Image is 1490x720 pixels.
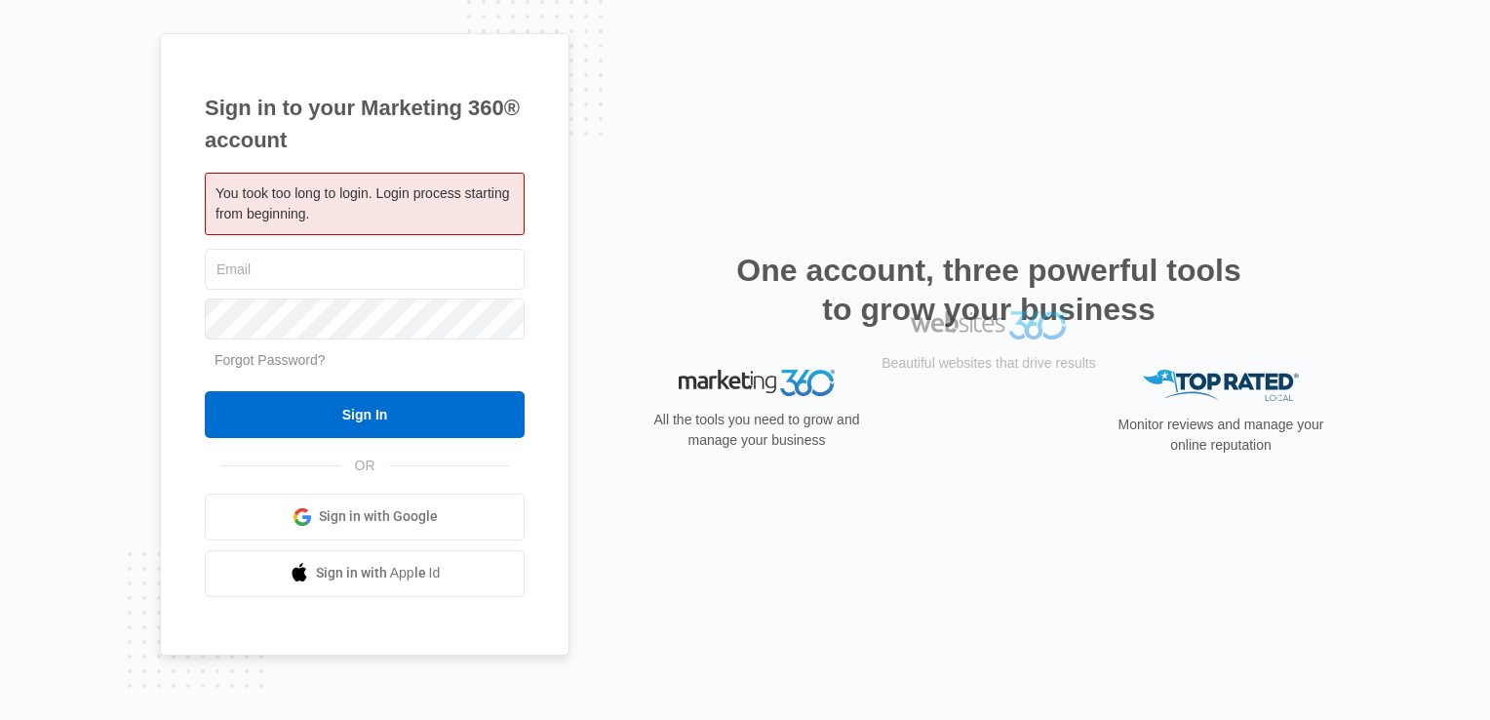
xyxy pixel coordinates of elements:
[319,506,438,527] span: Sign in with Google
[1143,370,1299,402] img: Top Rated Local
[1112,415,1330,456] p: Monitor reviews and manage your online reputation
[647,410,866,451] p: All the tools you need to grow and manage your business
[215,352,326,368] a: Forgot Password?
[911,370,1067,398] img: Websites 360
[341,456,389,476] span: OR
[216,185,509,221] span: You took too long to login. Login process starting from beginning.
[730,251,1247,329] h2: One account, three powerful tools to grow your business
[205,249,525,290] input: Email
[205,494,525,540] a: Sign in with Google
[880,412,1098,432] p: Beautiful websites that drive results
[205,550,525,597] a: Sign in with Apple Id
[316,563,441,583] span: Sign in with Apple Id
[679,370,835,397] img: Marketing 360
[205,92,525,156] h1: Sign in to your Marketing 360® account
[205,391,525,438] input: Sign In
